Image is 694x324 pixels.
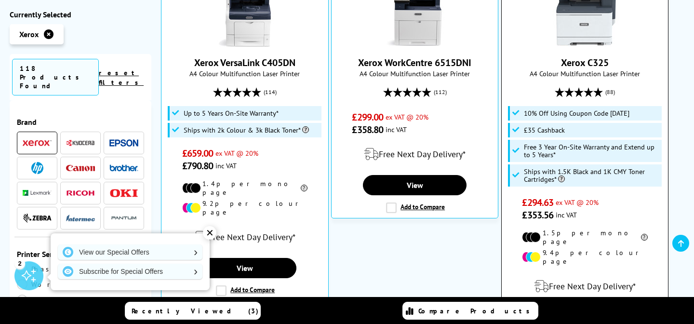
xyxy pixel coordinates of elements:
[166,69,323,78] span: A4 Colour Multifunction Laser Printer
[184,109,279,117] span: Up to 5 Years On-Site Warranty*
[507,69,664,78] span: A4 Colour Multifunction Laser Printer
[31,162,43,174] img: HP
[216,285,275,296] label: Add to Compare
[522,209,553,221] span: £353.56
[109,164,138,171] img: Brother
[402,302,538,320] a: Compare Products
[10,10,151,19] div: Currently Selected
[66,190,95,196] img: Ricoh
[17,295,88,305] a: VersaLink
[386,202,445,213] label: Add to Compare
[556,198,599,207] span: ex VAT @ 20%
[23,212,52,224] a: Zebra
[605,83,615,101] span: (88)
[363,175,467,195] a: View
[58,264,202,279] a: Subscribe for Special Offers
[166,224,323,251] div: modal_delivery
[19,29,39,39] span: Xerox
[418,307,535,315] span: Compare Products
[386,125,407,134] span: inc VAT
[125,302,261,320] a: Recently Viewed (3)
[203,226,216,240] div: ✕
[17,249,144,259] span: Printer Series
[17,117,144,127] span: Brand
[23,187,52,199] a: Lexmark
[524,126,565,134] span: £35 Cashback
[352,123,383,136] span: £358.80
[336,69,494,78] span: A4 Colour Multifunction Laser Printer
[215,161,237,170] span: inc VAT
[66,137,95,149] a: Kyocera
[17,264,80,274] a: Phaser
[109,187,138,199] a: OKI
[12,59,99,95] span: 118 Products Found
[522,248,647,266] li: 9.4p per colour page
[215,148,258,158] span: ex VAT @ 20%
[358,56,471,69] a: Xerox WorkCentre 6515DNI
[109,189,138,197] img: OKI
[58,244,202,260] a: View our Special Offers
[66,215,95,222] img: Intermec
[264,83,277,101] span: (114)
[182,199,307,216] li: 9.2p per colour page
[132,307,259,315] span: Recently Viewed (3)
[193,258,296,278] a: View
[507,273,664,300] div: modal_delivery
[99,68,144,87] a: reset filters
[522,229,647,246] li: 1.5p per mono page
[182,179,307,197] li: 1.4p per mono page
[182,147,214,160] span: £659.00
[23,140,52,147] img: Xerox
[109,139,138,147] img: Epson
[561,56,609,69] a: Xerox C325
[556,210,577,219] span: inc VAT
[66,212,95,224] a: Intermec
[109,162,138,174] a: Brother
[66,162,95,174] a: Canon
[66,139,95,147] img: Kyocera
[352,111,383,123] span: £299.00
[23,137,52,149] a: Xerox
[524,168,659,183] span: Ships with 1.5K Black and 1K CMY Toner Cartridges*
[23,190,52,196] img: Lexmark
[379,39,451,49] a: Xerox WorkCentre 6515DNI
[184,126,309,134] span: Ships with 2k Colour & 3k Black Toner*
[14,258,25,269] div: 2
[386,112,428,121] span: ex VAT @ 20%
[336,141,494,168] div: modal_delivery
[23,214,52,223] img: Zebra
[209,39,281,49] a: Xerox VersaLink C405DN
[194,56,295,69] a: Xerox VersaLink C405DN
[66,165,95,171] img: Canon
[182,160,214,172] span: £790.80
[23,162,52,174] a: HP
[434,83,447,101] span: (112)
[109,213,138,224] img: Pantum
[549,39,621,49] a: Xerox C325
[522,196,553,209] span: £294.63
[66,187,95,199] a: Ricoh
[524,143,659,159] span: Free 3 Year On-Site Warranty and Extend up to 5 Years*
[109,137,138,149] a: Epson
[524,109,629,117] span: 10% Off Using Coupon Code [DATE]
